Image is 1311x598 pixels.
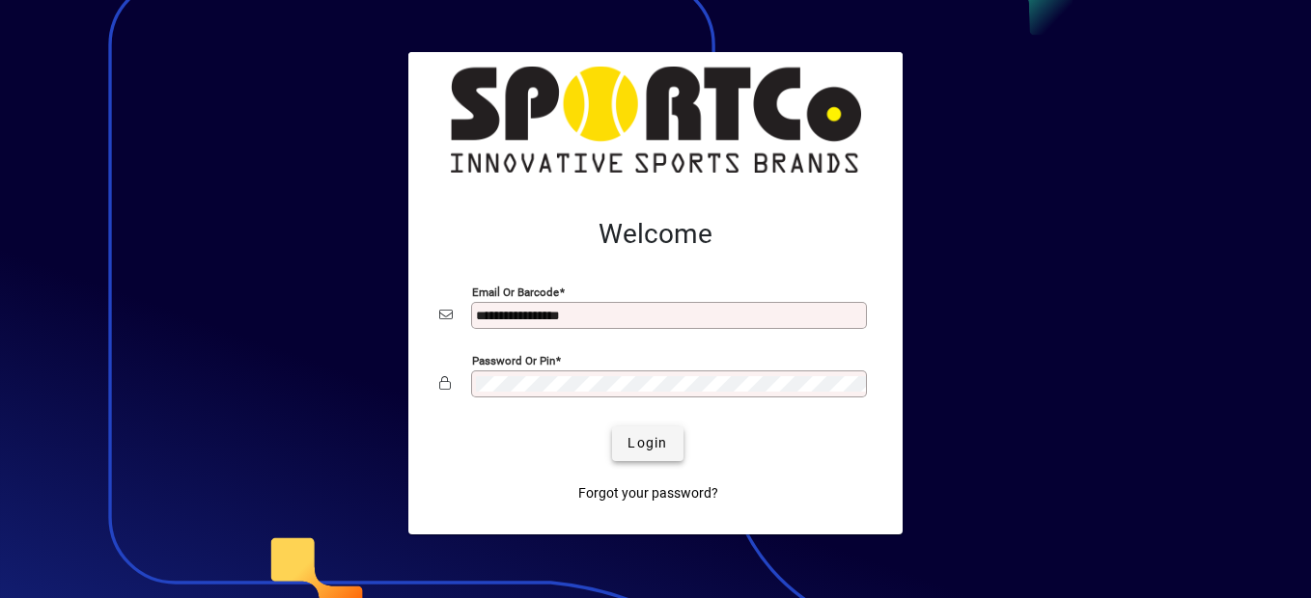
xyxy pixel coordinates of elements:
[571,476,726,511] a: Forgot your password?
[472,353,555,367] mat-label: Password or Pin
[628,433,667,453] span: Login
[578,483,718,503] span: Forgot your password?
[472,285,559,298] mat-label: Email or Barcode
[439,218,872,251] h2: Welcome
[612,426,683,461] button: Login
